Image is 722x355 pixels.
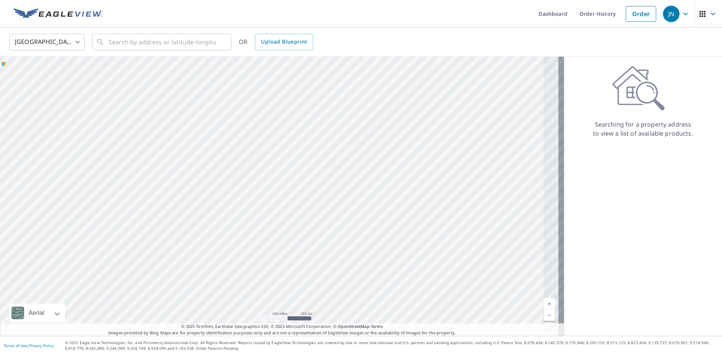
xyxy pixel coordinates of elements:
a: Terms [371,323,383,329]
p: © 2025 Eagle View Technologies, Inc. and Pictometry International Corp. All Rights Reserved. Repo... [65,340,718,351]
input: Search by address or latitude-longitude [109,32,216,53]
div: [GEOGRAPHIC_DATA] [9,32,85,53]
a: Order [626,6,656,22]
div: OR [239,34,313,50]
a: Privacy Policy [29,343,54,348]
a: Current Level 5, Zoom Out [544,310,555,321]
img: EV Logo [14,8,102,20]
p: Searching for a property address to view a list of available products. [593,120,693,138]
span: Upload Blueprint [261,37,307,47]
a: Current Level 5, Zoom In [544,298,555,310]
p: | [4,343,54,348]
div: Aerial [9,304,65,322]
a: Upload Blueprint [255,34,313,50]
a: OpenStreetMap [338,323,369,329]
div: Aerial [26,304,47,322]
div: JN [663,6,680,22]
span: © 2025 TomTom, Earthstar Geographics SIO, © 2025 Microsoft Corporation, © [181,323,383,330]
a: Terms of Use [4,343,27,348]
